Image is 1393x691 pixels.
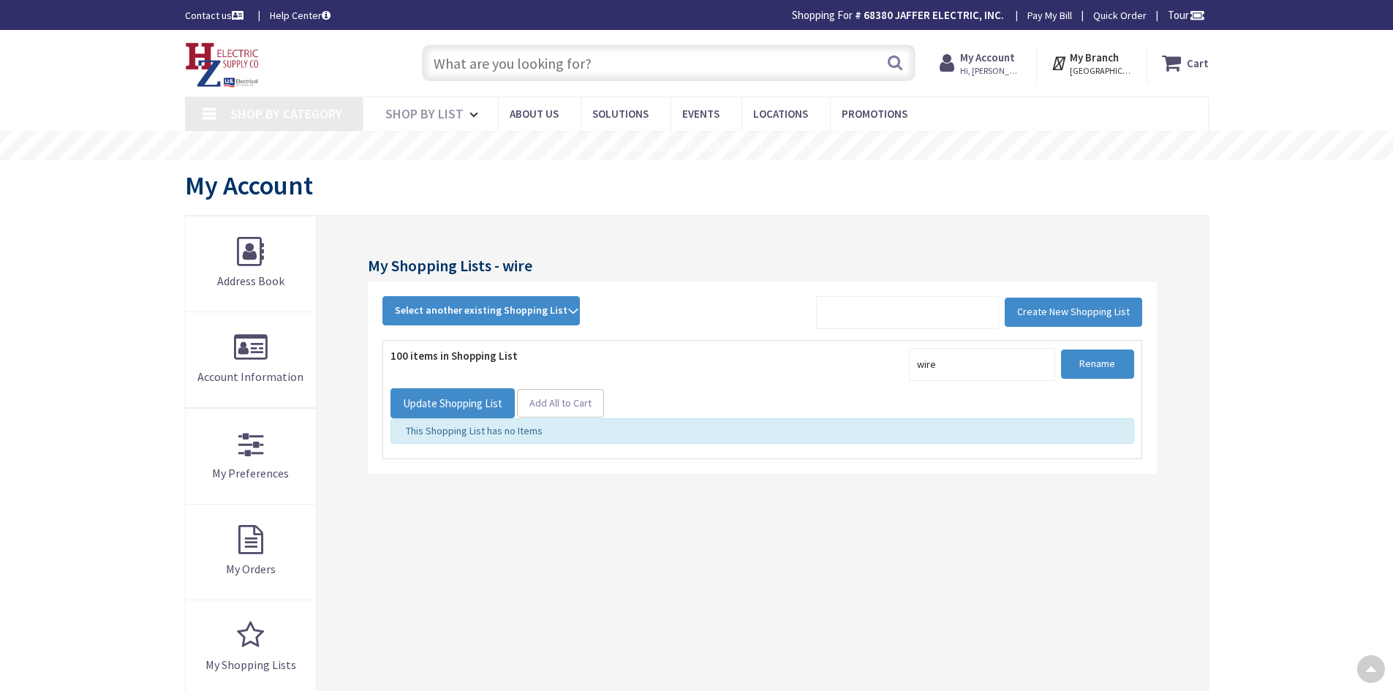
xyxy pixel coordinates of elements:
[226,562,276,576] span: My Orders
[792,8,853,22] span: Shopping For
[960,50,1015,64] strong: My Account
[842,107,907,121] span: Promotions
[960,65,1022,77] span: Hi, [PERSON_NAME]
[1061,350,1134,379] button: Rename
[186,216,317,311] a: Address Book
[1005,298,1142,327] button: Create New Shopping List
[390,388,515,419] button: Update Shopping List
[368,257,1156,274] h4: My Shopping Lists - wire
[1187,50,1209,76] strong: Cart
[185,8,246,23] a: Contact us
[186,409,317,504] a: My Preferences
[382,296,580,325] button: Select another existing Shopping List
[185,42,260,88] img: HZ Electric Supply
[186,505,317,600] a: My Orders
[1051,50,1132,76] div: My Branch [GEOGRAPHIC_DATA], [GEOGRAPHIC_DATA]
[217,273,284,288] span: Address Book
[186,312,317,407] a: Account Information
[395,303,567,317] span: Select another existing Shopping List
[1251,651,1349,687] iframe: Opens a widget where you can find more information
[270,8,331,23] a: Help Center
[510,107,559,121] span: About Us
[529,396,592,409] span: Add All to Cart
[212,466,289,480] span: My Preferences
[864,8,1004,22] strong: 68380 JAFFER ELECTRIC, INC.
[940,50,1022,76] a: My Account Hi, [PERSON_NAME]
[517,389,604,418] button: Add All to Cart
[422,45,916,81] input: What are you looking for?
[1027,8,1072,23] a: Pay My Bill
[185,169,313,202] span: My Account
[1093,8,1147,23] a: Quick Order
[385,105,464,122] span: Shop By List
[197,369,303,384] span: Account Information
[390,349,518,363] strong: 100 items in Shopping List
[592,107,649,121] span: Solutions
[403,396,502,410] span: Update Shopping List
[568,138,828,154] rs-layer: Free Same Day Pickup at 8 Locations
[1162,50,1209,76] a: Cart
[682,107,720,121] span: Events
[753,107,808,121] span: Locations
[205,657,296,672] span: My Shopping Lists
[230,105,342,122] span: Shop By Category
[1079,357,1115,370] span: Rename
[1168,8,1205,22] span: Tour
[1070,50,1119,64] strong: My Branch
[855,8,861,22] strong: #
[406,424,543,437] span: This Shopping List has no Items
[1070,65,1132,77] span: [GEOGRAPHIC_DATA], [GEOGRAPHIC_DATA]
[1017,305,1130,318] span: Create New Shopping List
